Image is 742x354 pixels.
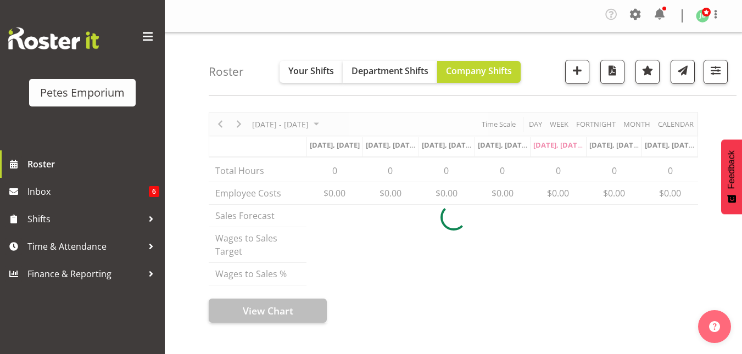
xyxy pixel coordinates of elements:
span: Roster [27,156,159,172]
button: Your Shifts [280,61,343,83]
span: Finance & Reporting [27,266,143,282]
button: Department Shifts [343,61,437,83]
span: Your Shifts [288,65,334,77]
span: Shifts [27,211,143,227]
span: Feedback [727,150,737,189]
button: Company Shifts [437,61,521,83]
img: Rosterit website logo [8,27,99,49]
img: jodine-bunn132.jpg [696,9,709,23]
span: Inbox [27,183,149,200]
img: help-xxl-2.png [709,321,720,332]
span: 6 [149,186,159,197]
button: Filter Shifts [704,60,728,84]
button: Add a new shift [565,60,589,84]
button: Download a PDF of the roster according to the set date range. [600,60,624,84]
div: Petes Emporium [40,85,125,101]
span: Department Shifts [352,65,428,77]
h4: Roster [209,65,244,78]
span: Time & Attendance [27,238,143,255]
span: Company Shifts [446,65,512,77]
button: Feedback - Show survey [721,139,742,214]
button: Send a list of all shifts for the selected filtered period to all rostered employees. [671,60,695,84]
button: Highlight an important date within the roster. [635,60,660,84]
